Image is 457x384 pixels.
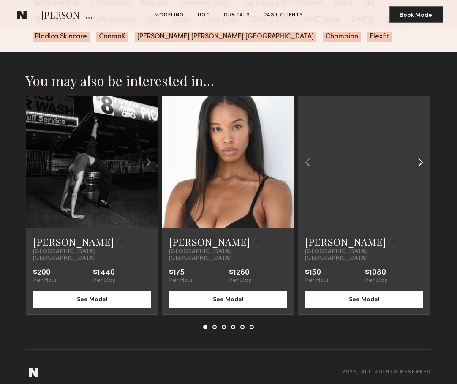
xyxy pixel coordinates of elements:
div: Per Day [365,277,387,284]
span: [GEOGRAPHIC_DATA], [GEOGRAPHIC_DATA] [169,248,287,262]
a: [PERSON_NAME] [169,235,250,248]
div: $1080 [365,269,387,277]
span: Champion [323,32,361,42]
div: Per Hour [33,277,57,284]
span: Plodica Skincare [33,32,90,42]
div: Per Day [229,277,251,284]
div: Per Hour [305,277,329,284]
a: Modeling [151,11,188,19]
span: [PERSON_NAME] [PERSON_NAME] [GEOGRAPHIC_DATA] [135,32,316,42]
div: $175 [169,269,193,277]
a: Digitals [220,11,253,19]
button: See Model [33,291,151,308]
span: [PERSON_NAME] [41,8,100,23]
a: See Model [33,295,151,302]
a: UGC [194,11,214,19]
button: See Model [169,291,287,308]
span: 2025, all rights reserved [342,370,431,375]
span: Flexfit [367,32,392,42]
a: [PERSON_NAME] [33,235,114,248]
h2: You may also be interested in… [26,72,431,89]
a: See Model [305,295,423,302]
div: $1440 [93,269,115,277]
div: $150 [305,269,329,277]
div: Per Day [93,277,115,284]
div: $200 [33,269,57,277]
span: CanmaK [96,32,128,42]
span: [GEOGRAPHIC_DATA], [GEOGRAPHIC_DATA] [33,248,151,262]
button: See Model [305,291,423,308]
a: Past Clients [260,11,307,19]
div: Per Hour [169,277,193,284]
a: Book Model [389,11,443,18]
button: Book Model [389,6,443,23]
span: [GEOGRAPHIC_DATA], [GEOGRAPHIC_DATA] [305,248,423,262]
div: $1260 [229,269,251,277]
a: See Model [169,295,287,302]
a: [PERSON_NAME] [305,235,386,248]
